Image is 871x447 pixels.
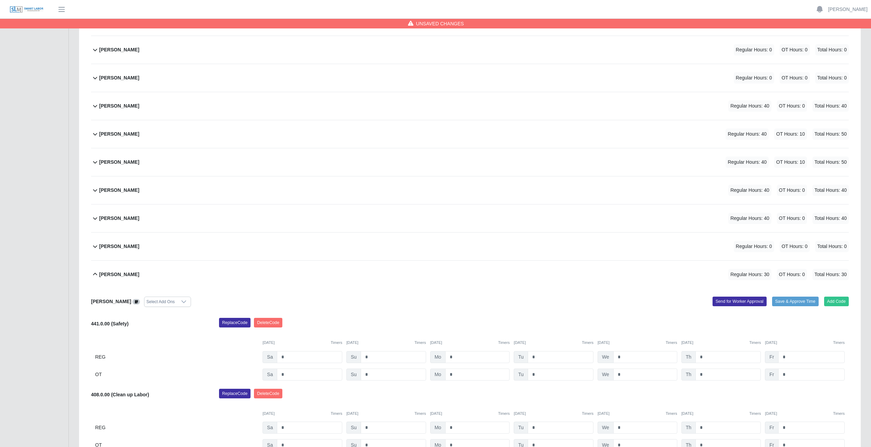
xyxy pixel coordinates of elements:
[99,187,139,194] b: [PERSON_NAME]
[681,422,696,434] span: Th
[99,215,139,222] b: [PERSON_NAME]
[598,340,677,346] div: [DATE]
[91,36,849,64] button: [PERSON_NAME] Regular Hours: 0 OT Hours: 0 Total Hours: 0
[514,411,593,417] div: [DATE]
[498,411,510,417] button: Timers
[598,351,614,363] span: We
[91,261,849,288] button: [PERSON_NAME] Regular Hours: 30 OT Hours: 0 Total Hours: 30
[514,351,528,363] span: Tu
[414,411,426,417] button: Timers
[824,297,849,306] button: Add Code
[833,411,845,417] button: Timers
[812,269,849,280] span: Total Hours: 30
[734,241,774,252] span: Regular Hours: 0
[219,389,251,398] button: ReplaceCode
[713,297,767,306] button: Send for Worker Approval
[346,369,361,381] span: Su
[95,422,258,434] div: REG
[815,44,849,55] span: Total Hours: 0
[254,318,282,327] button: DeleteCode
[726,128,769,140] span: Regular Hours: 40
[219,318,251,327] button: ReplaceCode
[430,411,510,417] div: [DATE]
[262,369,277,381] span: Sa
[498,340,510,346] button: Timers
[598,369,614,381] span: We
[728,213,771,224] span: Regular Hours: 40
[780,72,810,84] span: OT Hours: 0
[777,269,807,280] span: OT Hours: 0
[765,369,778,381] span: Fr
[430,369,446,381] span: Mo
[416,20,464,27] span: Unsaved Changes
[10,6,44,13] img: SLM Logo
[728,185,771,196] span: Regular Hours: 40
[99,271,139,278] b: [PERSON_NAME]
[430,351,446,363] span: Mo
[774,128,807,140] span: OT Hours: 10
[777,185,807,196] span: OT Hours: 0
[346,351,361,363] span: Su
[91,64,849,92] button: [PERSON_NAME] Regular Hours: 0 OT Hours: 0 Total Hours: 0
[91,92,849,120] button: [PERSON_NAME] Regular Hours: 40 OT Hours: 0 Total Hours: 40
[262,340,342,346] div: [DATE]
[828,6,868,13] a: [PERSON_NAME]
[728,100,771,112] span: Regular Hours: 40
[681,369,696,381] span: Th
[750,340,761,346] button: Timers
[734,44,774,55] span: Regular Hours: 0
[514,369,528,381] span: Tu
[144,297,177,307] div: Select Add Ons
[582,411,593,417] button: Timers
[774,157,807,168] span: OT Hours: 10
[346,422,361,434] span: Su
[95,369,258,381] div: OT
[765,351,778,363] span: Fr
[765,411,845,417] div: [DATE]
[681,351,696,363] span: Th
[780,241,810,252] span: OT Hours: 0
[346,340,426,346] div: [DATE]
[99,74,139,82] b: [PERSON_NAME]
[812,213,849,224] span: Total Hours: 40
[99,102,139,110] b: [PERSON_NAME]
[91,299,131,304] b: [PERSON_NAME]
[91,120,849,148] button: [PERSON_NAME] Regular Hours: 40 OT Hours: 10 Total Hours: 50
[91,176,849,204] button: [PERSON_NAME] Regular Hours: 40 OT Hours: 0 Total Hours: 40
[91,392,149,397] b: 408.0.00 (Clean up Labor)
[666,340,677,346] button: Timers
[99,46,139,53] b: [PERSON_NAME]
[777,100,807,112] span: OT Hours: 0
[430,422,446,434] span: Mo
[812,128,849,140] span: Total Hours: 50
[734,72,774,84] span: Regular Hours: 0
[430,340,510,346] div: [DATE]
[765,340,845,346] div: [DATE]
[91,204,849,232] button: [PERSON_NAME] Regular Hours: 40 OT Hours: 0 Total Hours: 40
[666,411,677,417] button: Timers
[815,241,849,252] span: Total Hours: 0
[414,340,426,346] button: Timers
[262,351,277,363] span: Sa
[91,148,849,176] button: [PERSON_NAME] Regular Hours: 40 OT Hours: 10 Total Hours: 50
[812,157,849,168] span: Total Hours: 50
[99,243,139,250] b: [PERSON_NAME]
[765,422,778,434] span: Fr
[726,157,769,168] span: Regular Hours: 40
[598,411,677,417] div: [DATE]
[95,351,258,363] div: REG
[331,411,342,417] button: Timers
[514,422,528,434] span: Tu
[132,299,140,304] a: View/Edit Notes
[582,340,593,346] button: Timers
[681,411,761,417] div: [DATE]
[833,340,845,346] button: Timers
[815,72,849,84] span: Total Hours: 0
[346,411,426,417] div: [DATE]
[514,340,593,346] div: [DATE]
[598,422,614,434] span: We
[728,269,771,280] span: Regular Hours: 30
[99,131,139,138] b: [PERSON_NAME]
[777,213,807,224] span: OT Hours: 0
[780,44,810,55] span: OT Hours: 0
